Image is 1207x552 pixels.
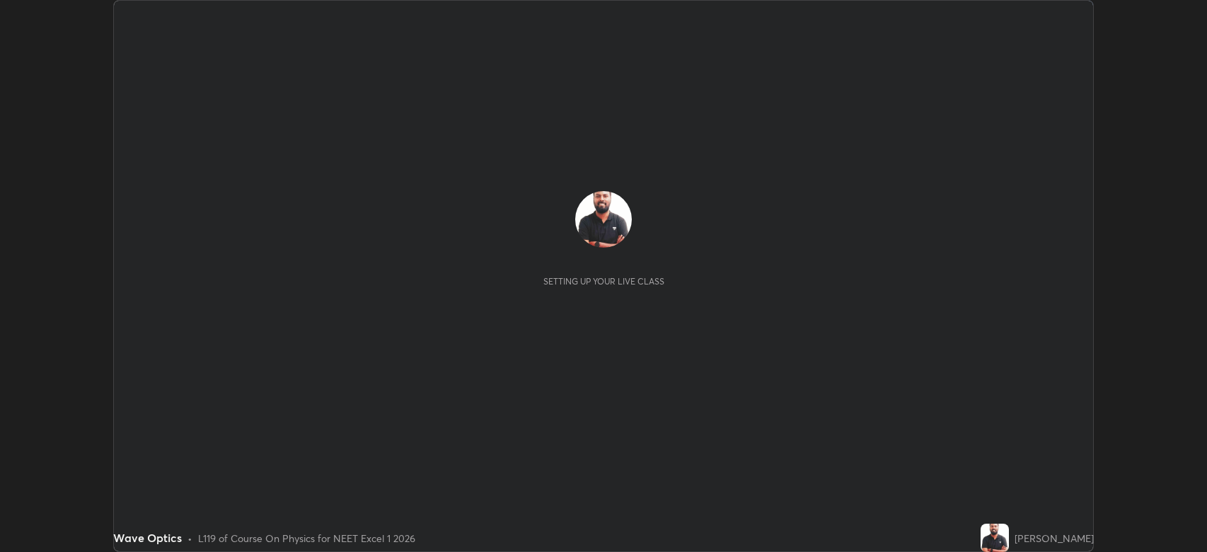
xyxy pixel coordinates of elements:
div: L119 of Course On Physics for NEET Excel 1 2026 [198,531,415,546]
div: Setting up your live class [543,276,664,287]
div: [PERSON_NAME] [1015,531,1094,546]
div: • [187,531,192,546]
img: 08faf541e4d14fc7b1a5b06c1cc58224.jpg [981,524,1009,552]
img: 08faf541e4d14fc7b1a5b06c1cc58224.jpg [575,191,632,248]
div: Wave Optics [113,529,182,546]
